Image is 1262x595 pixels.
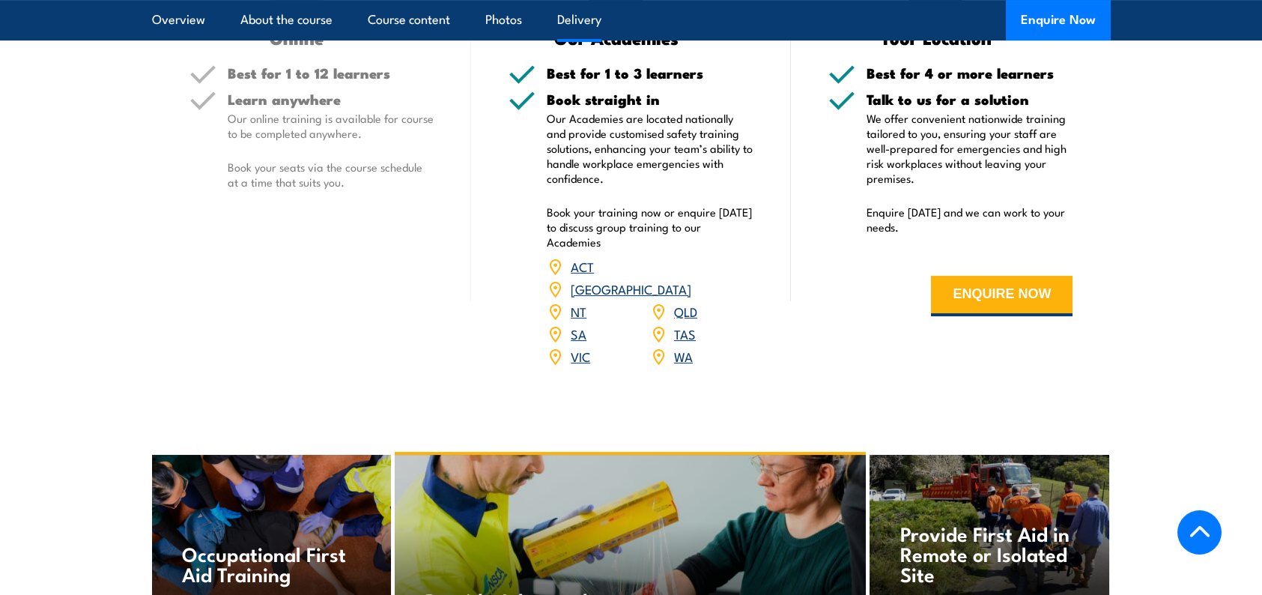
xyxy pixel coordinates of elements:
[867,111,1073,186] p: We offer convenient nationwide training tailored to you, ensuring your staff are well-prepared fo...
[900,523,1078,584] h4: Provide First Aid in Remote or Isolated Site
[509,29,723,46] h3: Our Academies
[867,92,1073,106] h5: Talk to us for a solution
[867,66,1073,80] h5: Best for 4 or more learners
[547,205,753,250] p: Book your training now or enquire [DATE] to discuss group training to our Academies
[228,66,434,80] h5: Best for 1 to 12 learners
[547,66,753,80] h5: Best for 1 to 3 learners
[228,111,434,141] p: Our online training is available for course to be completed anywhere.
[547,92,753,106] h5: Book straight in
[931,276,1073,316] button: ENQUIRE NOW
[547,111,753,186] p: Our Academies are located nationally and provide customised safety training solutions, enhancing ...
[228,160,434,190] p: Book your seats via the course schedule at a time that suits you.
[571,257,594,275] a: ACT
[828,29,1043,46] h3: Your Location
[571,324,586,342] a: SA
[867,205,1073,235] p: Enquire [DATE] and we can work to your needs.
[189,29,404,46] h3: Online
[571,347,590,365] a: VIC
[571,302,586,320] a: NT
[571,280,691,297] a: [GEOGRAPHIC_DATA]
[228,92,434,106] h5: Learn anywhere
[674,347,693,365] a: WA
[182,543,360,584] h4: Occupational First Aid Training
[674,324,696,342] a: TAS
[674,302,697,320] a: QLD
